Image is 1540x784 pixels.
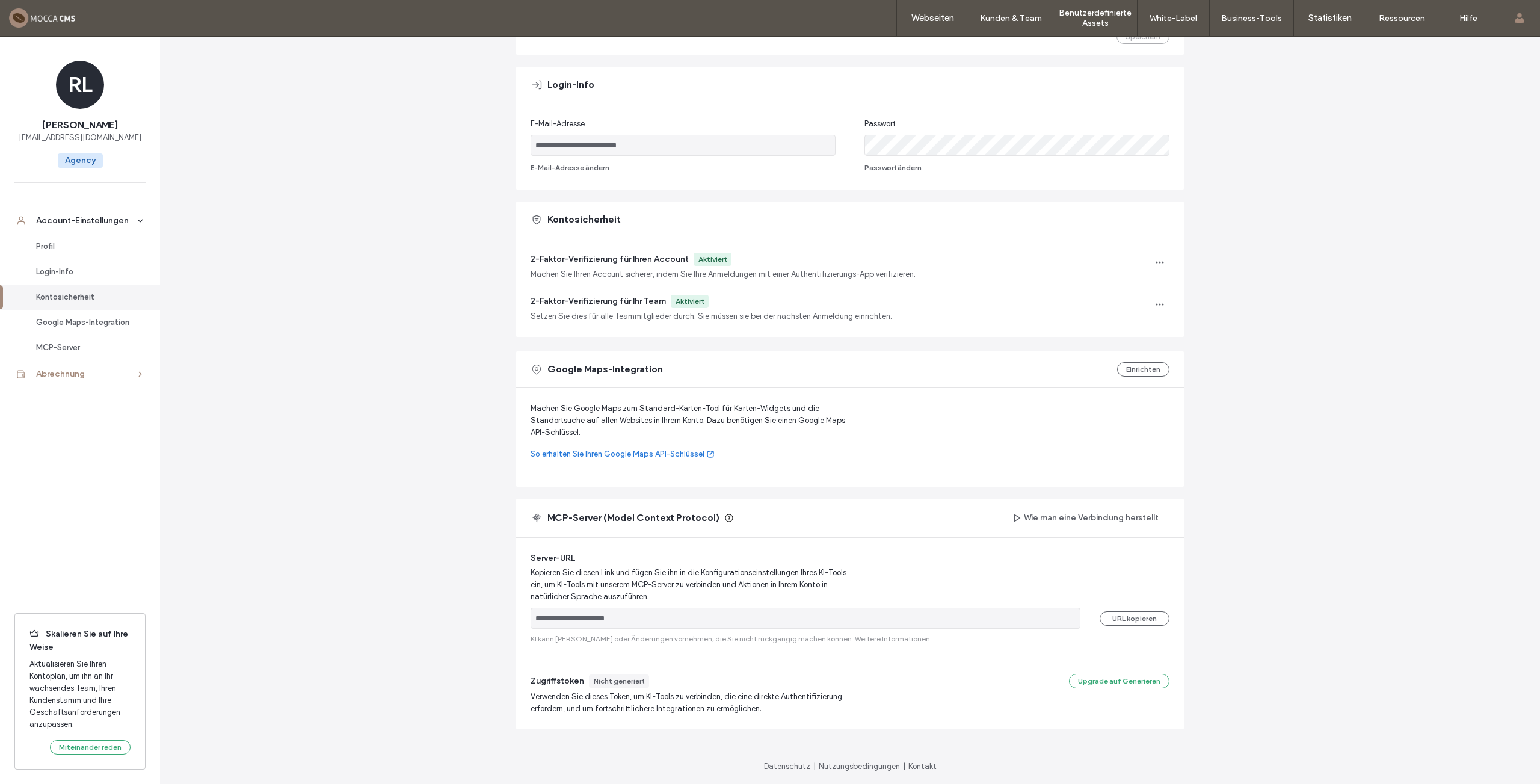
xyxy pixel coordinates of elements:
span: Machen Sie Ihren Account sicherer, indem Sie Ihre Anmeldungen mit einer Authentifizierungs-App ve... [531,268,916,280]
label: Benutzerdefinierte Assets [1053,8,1137,28]
label: Ressourcen [1379,13,1425,23]
a: Weitere Informationen. [855,634,932,644]
span: Hilfe [27,8,53,19]
span: Machen Sie Google Maps zum Standard-Karten-Tool für Karten-Widgets und die Standortsuche auf alle... [531,403,850,439]
label: Webseiten [911,13,954,23]
div: Aktiviert [698,254,727,265]
div: Account-Einstellungen [36,215,135,227]
div: Profil [36,241,135,253]
button: Miteinander reden [50,740,131,755]
div: Nicht generiert [594,676,644,687]
label: Kunden & Team [980,13,1042,23]
span: MCP-Server (Model Context Protocol) [547,511,719,525]
span: Google Maps-Integration [547,363,663,376]
span: Passwort [864,118,896,130]
span: Aktualisieren Sie Ihren Kontoplan, um ihn an Ihr wachsendes Team, Ihren Kundenstamm und Ihre Gesc... [29,658,131,730]
div: Kontosicherheit [36,291,135,303]
span: [PERSON_NAME] [42,119,118,132]
button: Einrichten [1117,362,1169,377]
button: Wie man eine Verbindung herstellt [1002,508,1169,528]
span: | [903,762,905,771]
a: So erhalten Sie Ihren Google Maps API-Schlüssel [531,448,850,460]
span: 2-Faktor-Verifizierung für Ihr Team [531,296,666,306]
a: Kontakt [908,762,937,771]
label: White-Label [1150,13,1197,23]
div: MCP-Server [36,342,135,354]
label: Business-Tools [1221,13,1282,23]
span: Login-Info [547,78,594,91]
span: KI kann [PERSON_NAME] oder Änderungen vornehmen, die Sie nicht rückgängig machen können. [531,634,1169,644]
span: Kopieren Sie diesen Link und fügen Sie ihn in die Konfigurationseinstellungen Ihres KI-Tools ein,... [531,567,848,603]
div: Aktiviert [676,296,704,307]
span: Server-URL [531,552,575,564]
a: Nutzungsbedingungen [819,762,900,771]
span: 2-Faktor-Verifizierung für Ihren Account [531,254,689,264]
a: Datenschutz [764,762,810,771]
span: Verwenden Sie dieses Token, um KI-Tools zu verbinden, die eine direkte Authentifizierung erforder... [531,691,848,715]
div: RL [56,61,104,109]
label: Hilfe [1459,13,1477,23]
div: Abrechnung [36,368,135,380]
span: Setzen Sie dies für alle Teammitglieder durch. Sie müssen sie bei der nächsten Anmeldung einrichten. [531,310,892,323]
span: E-Mail-Adresse [531,118,585,130]
input: E-Mail-Adresse [531,135,836,156]
span: Agency [58,153,103,168]
button: URL kopieren [1100,611,1169,626]
span: Zugriffstoken [531,675,584,687]
div: Login-Info [36,266,135,278]
span: Kontosicherheit [547,213,621,226]
div: Google Maps-Integration [36,316,135,329]
input: Passwort [864,135,1169,156]
span: | [813,762,816,771]
span: Skalieren Sie auf Ihre Weise [29,628,131,653]
button: E-Mail-Adresse ändern [531,161,609,175]
label: Statistiken [1308,13,1352,23]
button: Passwort ändern [864,161,922,175]
span: [EMAIL_ADDRESS][DOMAIN_NAME] [19,132,141,144]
